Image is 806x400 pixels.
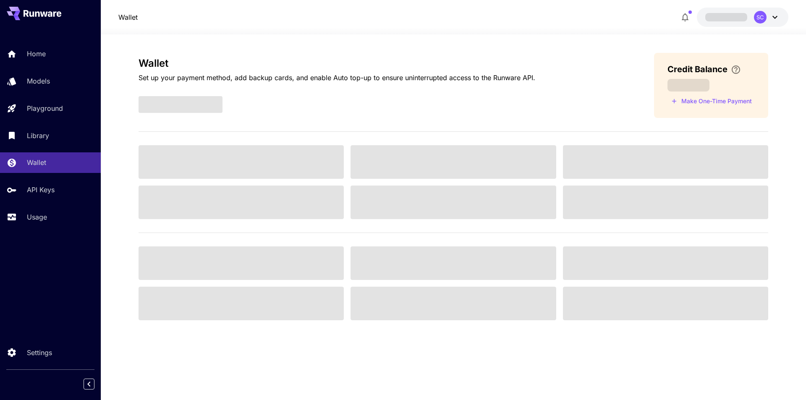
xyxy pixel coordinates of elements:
[27,131,49,141] p: Library
[667,95,756,108] button: Make a one-time, non-recurring payment
[27,157,46,167] p: Wallet
[727,65,744,75] button: Enter your card details and choose an Auto top-up amount to avoid service interruptions. We'll au...
[118,12,138,22] a: Wallet
[697,8,788,27] button: SC
[139,58,535,69] h3: Wallet
[667,63,727,76] span: Credit Balance
[139,73,535,83] p: Set up your payment method, add backup cards, and enable Auto top-up to ensure uninterrupted acce...
[27,103,63,113] p: Playground
[27,212,47,222] p: Usage
[90,376,101,392] div: Collapse sidebar
[27,348,52,358] p: Settings
[27,76,50,86] p: Models
[754,11,767,24] div: SC
[118,12,138,22] nav: breadcrumb
[27,185,55,195] p: API Keys
[84,379,94,390] button: Collapse sidebar
[27,49,46,59] p: Home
